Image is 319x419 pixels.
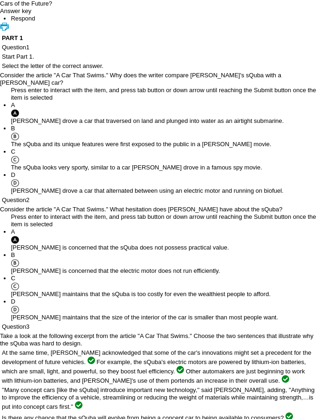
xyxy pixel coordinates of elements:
span: C [11,148,15,155]
li: This is the Respond Tab [11,15,319,22]
img: check [176,366,184,373]
span: 2 [26,196,29,203]
li: The sQuba looks very sporty, similar to a car [PERSON_NAME] drove in a famous spy movie. [11,148,319,171]
span: B [11,125,15,132]
p: Question [2,44,317,51]
span: Start Part 1. [2,53,34,60]
span: A [11,228,15,235]
li: The sQuba and its unique features were first exposed to the public in a [PERSON_NAME] movie. [11,125,319,148]
span: Other automakers are just beginning to work with lithium-ion batteries, and [PERSON_NAME]'s use o... [2,368,305,384]
img: C.gif [11,155,19,164]
span: D [11,298,15,305]
span: Press enter to interact with the item, and press tab button or down arrow until reaching the Subm... [11,213,316,228]
span: Press enter to interact with the item, and press tab button or down arrow until reaching the Subm... [11,87,316,101]
span: At the same time, [PERSON_NAME] acknowledged that some of the car's innovations might set a prece... [2,349,311,365]
img: check [88,357,95,364]
img: check [75,401,82,409]
span: D [11,171,15,178]
span: B [11,251,15,258]
span: C [11,275,15,282]
li: [PERSON_NAME] is concerned that the sQuba does not possess practical value. [11,228,319,251]
img: D.gif [11,305,19,314]
img: B.gif [11,132,19,141]
p: Question [2,323,317,331]
li: [PERSON_NAME] maintains that the sQuba is too costly for even the wealthiest people to afford. [11,275,319,298]
img: A_filled.gif [11,109,19,117]
span: A [11,101,15,108]
li: [PERSON_NAME] drove a car that alternated between using an electric motor and running on biofuel. [11,171,319,195]
img: check [282,375,289,383]
span: 3 [26,323,29,330]
li: [PERSON_NAME] maintains that the size of the interior of the car is smaller than most people want. [11,298,319,321]
p: Question [2,196,317,204]
li: [PERSON_NAME] drove a car that traversed on land and plunged into water as an airtight submarine. [11,101,319,125]
img: B.gif [11,259,19,267]
h3: PART 1 [2,34,317,42]
img: A_filled.gif [11,236,19,244]
span: 1 [26,44,29,51]
span: ''Many concept cars [like the sQuba] introduce important new technology,'' said [PERSON_NAME], ad... [2,386,315,410]
li: [PERSON_NAME] is concerned that the electric motor does not run efficiently. [11,251,319,275]
img: C.gif [11,282,19,291]
img: D.gif [11,179,19,187]
span: For example, the sQuba's electric motors are powered by lithium-ion batteries, which are small, l... [2,358,306,375]
p: Select the letter of the correct answer. [2,62,317,70]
